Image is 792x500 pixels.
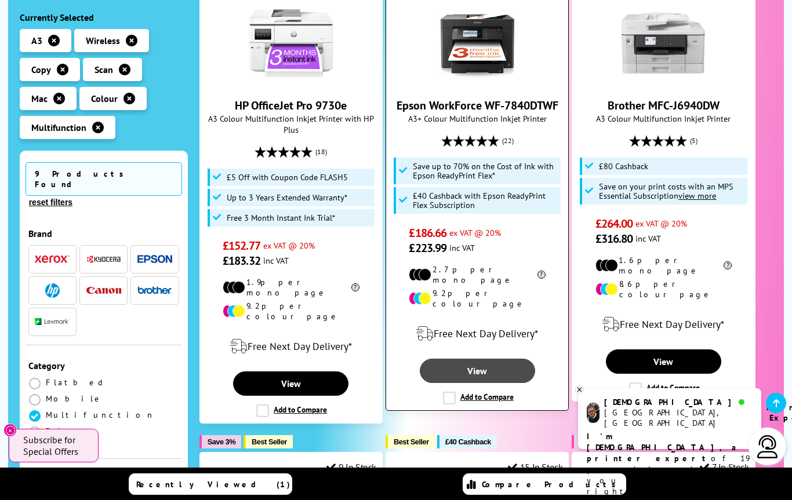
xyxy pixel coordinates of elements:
[86,35,120,46] span: Wireless
[326,461,376,473] div: 9 In Stock
[35,319,70,326] img: Lexmark
[578,113,749,124] span: A3 Colour Multifunction Inkjet Printer
[608,98,720,113] a: Brother MFC-J6940DW
[437,435,497,448] button: £40 Cashback
[134,251,176,267] button: Epson
[690,130,697,152] span: (5)
[3,424,17,437] button: Close
[248,77,335,89] a: HP OfficeJet Pro 9730e
[86,287,121,294] img: Canon
[26,197,76,207] button: reset filters
[83,251,125,267] button: Kyocera
[587,431,740,463] b: I'm [DEMOGRAPHIC_DATA], a printer expert
[199,435,241,448] button: Save 3%
[31,122,86,133] span: Multifunction
[256,404,327,417] label: Add to Compare
[23,434,87,457] span: Subscribe for Special Offers
[508,461,562,473] div: 15 In Stock
[620,77,707,89] a: Brother MFC-J6940DW
[595,279,732,300] li: 8.6p per colour page
[206,113,376,135] span: A3 Colour Multifunction Inkjet Printer with HP Plus
[31,251,73,267] button: Xerox
[606,349,721,374] a: View
[95,64,113,75] span: Scan
[635,233,661,244] span: inc VAT
[595,255,732,276] li: 1.6p per mono page
[28,228,179,239] div: Brand
[392,317,562,350] div: modal_delivery
[409,264,546,285] li: 2.7p per mono page
[46,410,155,420] span: Multifunction
[136,479,290,490] span: Recently Viewed (1)
[31,283,73,298] button: HP
[223,277,359,298] li: 1.9p per mono page
[502,130,514,152] span: (22)
[413,191,558,210] span: £40 Cashback with Epson ReadyPrint Flex Subscription
[31,35,42,46] span: A3
[91,93,118,104] span: Colour
[137,255,172,264] img: Epson
[392,113,562,124] span: A3+ Colour Multifunction Inkjet Printer
[26,162,182,196] span: 9 Products Found
[35,256,70,264] img: Xerox
[223,253,260,268] span: £183.32
[45,283,60,298] img: HP
[227,173,348,182] span: £5 Off with Coupon Code FLASH5
[252,437,287,446] span: Best Seller
[206,330,376,363] div: modal_delivery
[578,308,749,341] div: modal_delivery
[572,435,617,448] button: Save 31%
[420,359,535,383] a: View
[244,435,293,448] button: Best Seller
[587,431,753,497] p: of 19 years! I can help you choose the right product
[233,371,348,396] a: View
[482,479,622,490] span: Compare Products
[434,77,521,89] a: Epson WorkForce WF-7840DTWF
[463,473,626,495] a: Compare Products
[223,238,260,253] span: £152.77
[208,437,235,446] span: Save 3%
[46,377,107,388] span: Flatbed
[134,283,176,298] button: Brother
[449,227,501,238] span: ex VAT @ 20%
[635,218,687,229] span: ex VAT @ 20%
[413,162,558,180] span: Save up to 70% on the Cost of Ink with Epson ReadyPrint Flex*
[587,403,600,423] img: chris-livechat.png
[409,288,546,309] li: 9.2p per colour page
[756,435,779,458] img: user-headset-light.svg
[595,231,633,246] span: £316.80
[629,382,700,395] label: Add to Compare
[46,426,104,447] span: Print Only
[227,193,347,202] span: Up to 3 Years Extended Warranty*
[28,360,179,371] div: Category
[409,225,446,240] span: £186.66
[31,64,51,75] span: Copy
[315,141,327,163] span: (18)
[445,437,491,446] span: £40 Cashback
[397,98,558,113] a: Epson WorkForce WF-7840DTWF
[137,286,172,294] img: Brother
[599,162,648,171] span: £80 Cashback
[604,407,752,428] div: [GEOGRAPHIC_DATA], [GEOGRAPHIC_DATA]
[86,255,121,264] img: Kyocera
[83,283,125,298] button: Canon
[604,397,752,407] div: [DEMOGRAPHIC_DATA]
[409,240,446,256] span: £223.99
[227,213,335,222] span: Free 3 Month Instant Ink Trial*
[599,181,733,201] span: Save on your print costs with an MPS Essential Subscription
[129,473,292,495] a: Recently Viewed (1)
[20,12,188,23] div: Currently Selected
[235,98,347,113] a: HP OfficeJet Pro 9730e
[595,216,633,231] span: £264.00
[31,93,48,104] span: Mac
[394,437,429,446] span: Best Seller
[223,301,359,322] li: 9.2p per colour page
[263,240,315,251] span: ex VAT @ 20%
[386,435,435,448] button: Best Seller
[443,392,514,404] label: Add to Compare
[263,255,289,266] span: inc VAT
[678,190,716,201] u: view more
[46,393,103,404] span: Mobile
[449,242,475,253] span: inc VAT
[31,314,73,330] button: Lexmark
